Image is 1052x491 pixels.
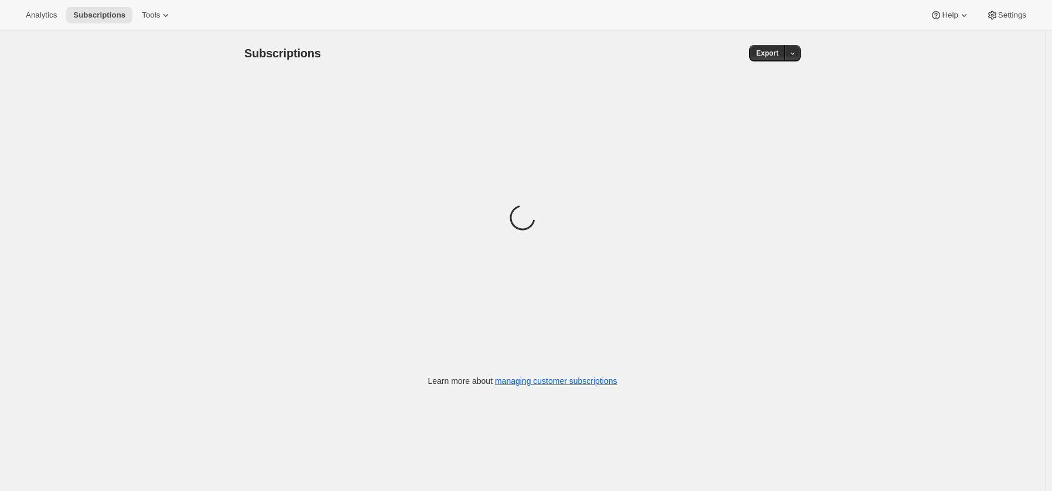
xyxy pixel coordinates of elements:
[244,47,321,60] span: Subscriptions
[749,45,785,61] button: Export
[66,7,132,23] button: Subscriptions
[73,11,125,20] span: Subscriptions
[998,11,1026,20] span: Settings
[495,376,617,386] a: managing customer subscriptions
[26,11,57,20] span: Analytics
[428,375,617,387] p: Learn more about
[923,7,976,23] button: Help
[942,11,958,20] span: Help
[142,11,160,20] span: Tools
[756,49,778,58] span: Export
[135,7,179,23] button: Tools
[19,7,64,23] button: Analytics
[979,7,1033,23] button: Settings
